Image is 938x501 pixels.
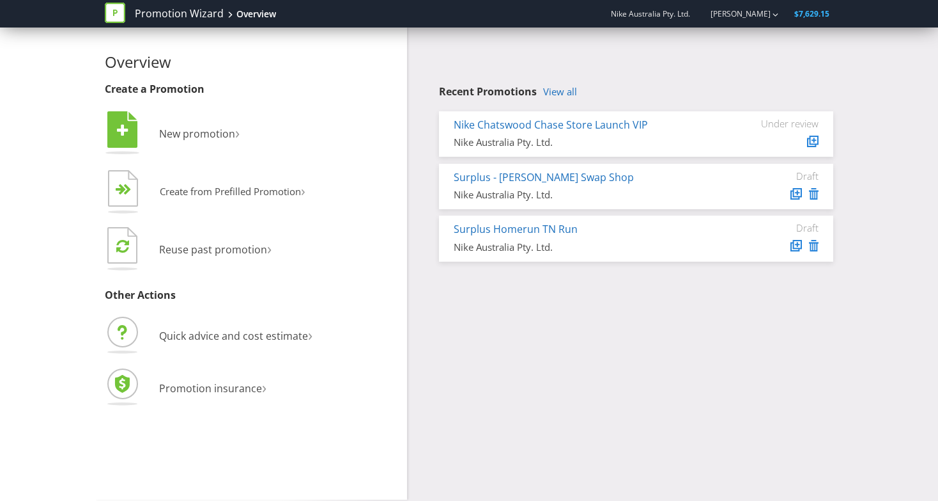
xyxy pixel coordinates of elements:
[454,188,723,202] div: Nike Australia Pty. Ltd.
[105,329,312,343] a: Quick advice and cost estimate›
[543,86,577,97] a: View all
[698,8,771,19] a: [PERSON_NAME]
[159,329,308,343] span: Quick advice and cost estimate
[301,180,305,200] span: ›
[160,185,301,198] span: Create from Prefilled Promotion
[105,290,397,301] h3: Other Actions
[105,54,397,70] h2: Overview
[236,8,276,20] div: Overview
[454,222,578,236] a: Surplus Homerun TN Run
[135,6,224,21] a: Promotion Wizard
[742,170,819,182] div: Draft
[123,184,132,196] tspan: 
[267,237,272,258] span: ›
[105,381,266,395] a: Promotion insurance›
[454,241,723,254] div: Nike Australia Pty. Ltd.
[742,222,819,234] div: Draft
[439,84,537,99] span: Recent Promotions
[454,136,723,149] div: Nike Australia Pty. Ltd.
[742,118,819,129] div: Under review
[159,243,267,257] span: Reuse past promotion
[308,324,312,345] span: ›
[454,118,648,132] a: Nike Chatswood Chase Store Launch VIP
[105,84,397,95] h3: Create a Promotion
[117,123,128,138] tspan: 
[794,8,829,19] span: $7,629.15
[611,8,690,19] span: Nike Australia Pty. Ltd.
[262,376,266,397] span: ›
[159,127,235,141] span: New promotion
[159,381,262,395] span: Promotion insurance
[454,170,634,184] a: Surplus - [PERSON_NAME] Swap Shop
[105,167,306,218] button: Create from Prefilled Promotion›
[235,122,240,143] span: ›
[116,239,129,253] tspan: 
